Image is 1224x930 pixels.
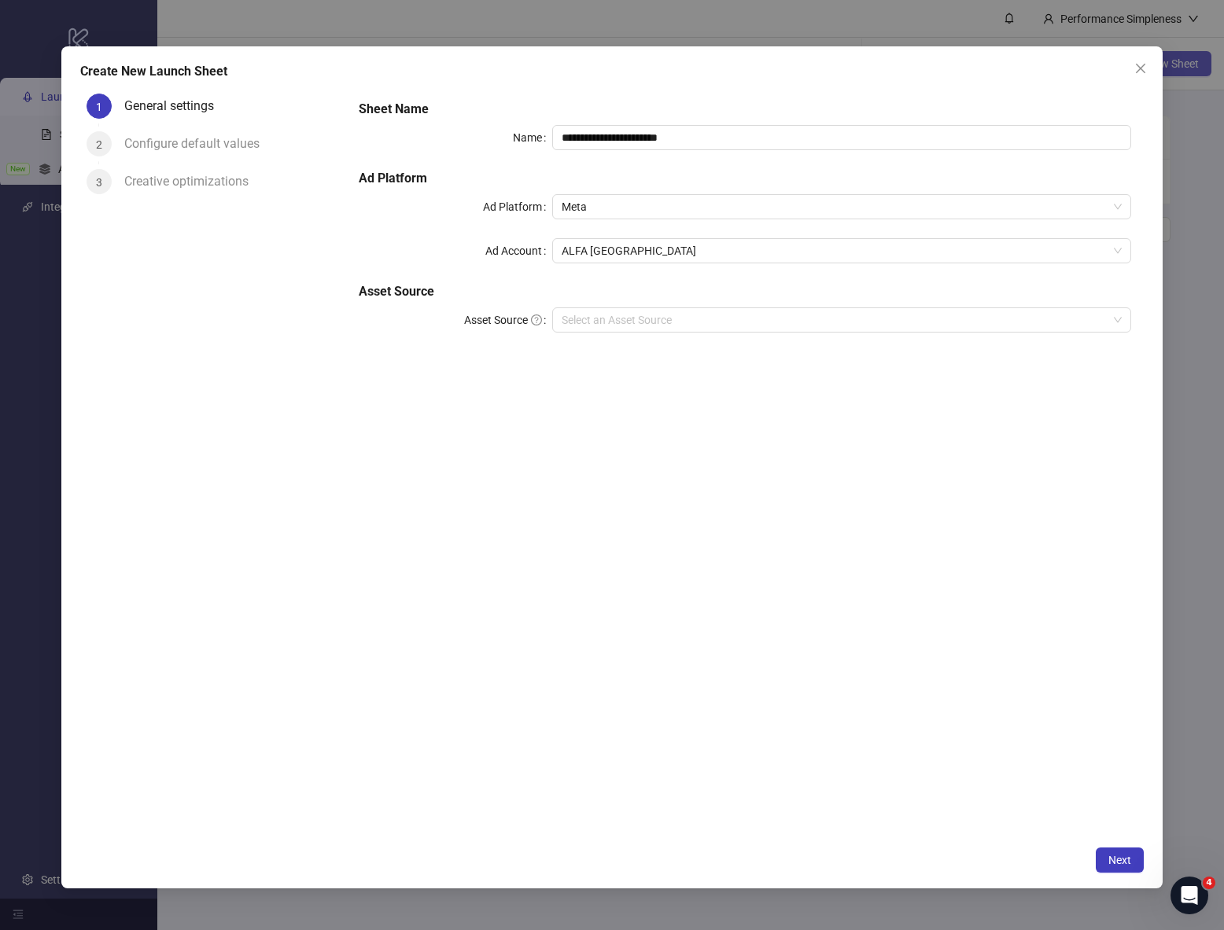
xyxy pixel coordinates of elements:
[124,94,227,119] div: General settings
[1108,854,1131,866] span: Next
[80,62,1144,81] div: Create New Launch Sheet
[359,282,1131,301] h5: Asset Source
[359,169,1131,188] h5: Ad Platform
[561,239,1122,263] span: ALFA Norway
[359,100,1131,119] h5: Sheet Name
[463,307,551,333] label: Asset Source
[485,238,551,263] label: Ad Account
[482,194,551,219] label: Ad Platform
[1096,847,1144,873] button: Next
[551,125,1131,150] input: Name
[96,176,102,189] span: 3
[512,125,551,150] label: Name
[1171,877,1208,914] iframe: Intercom live chat
[530,314,541,325] span: question-circle
[1203,877,1215,889] span: 4
[96,101,102,113] span: 1
[1134,62,1147,75] span: close
[561,195,1122,219] span: Meta
[1128,56,1153,81] button: Close
[124,169,261,194] div: Creative optimizations
[124,131,272,156] div: Configure default values
[96,138,102,151] span: 2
